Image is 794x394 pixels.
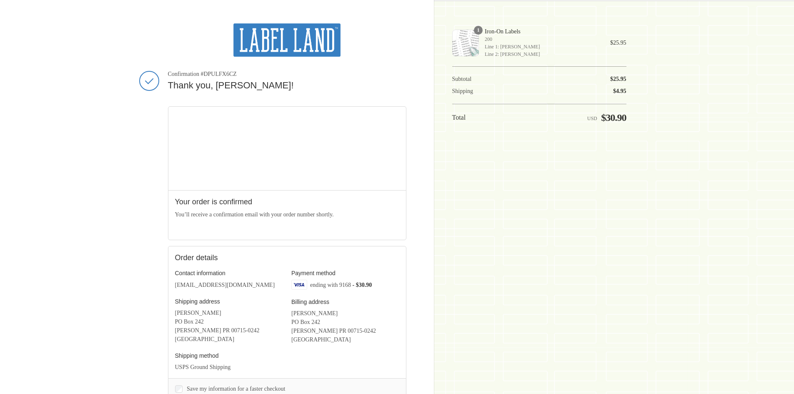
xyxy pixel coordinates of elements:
[233,23,341,57] img: Label Land
[187,385,399,393] label: Save my information for a faster checkout
[175,210,399,219] p: You’ll receive a confirmation email with your order number shortly.
[168,107,406,190] iframe: Google map displaying pin point of shipping address: Mercedita, Puerto Rico
[587,115,597,121] span: USD
[452,75,506,83] th: Subtotal
[175,253,287,263] h2: Order details
[452,30,479,56] img: Iron-On Labels - Label Land
[474,26,483,35] span: 1
[610,76,626,82] span: $25.95
[175,197,399,207] h2: Your order is confirmed
[610,40,626,46] span: $25.95
[175,309,283,344] address: [PERSON_NAME] PO Box 242 [PERSON_NAME] PR 00715-0242 [GEOGRAPHIC_DATA]
[291,309,399,344] address: [PERSON_NAME] PO Box 242 [PERSON_NAME] PR 00715-0242 [GEOGRAPHIC_DATA]
[353,281,372,288] span: - $30.90
[485,43,599,50] span: Line 1: [PERSON_NAME]
[485,35,599,43] span: 200
[168,80,406,92] h2: Thank you, [PERSON_NAME]!
[613,88,626,94] span: $4.95
[175,282,275,288] bdo: [EMAIL_ADDRESS][DOMAIN_NAME]
[601,112,626,123] span: $30.90
[452,114,466,121] span: Total
[310,281,351,288] span: ending with 9168
[452,88,473,94] span: Shipping
[291,269,399,277] h3: Payment method
[175,352,283,359] h3: Shipping method
[485,28,599,35] span: Iron-On Labels
[168,70,406,78] span: Confirmation #DPULFX6CZ
[291,298,399,306] h3: Billing address
[175,269,283,277] h3: Contact information
[175,298,283,305] h3: Shipping address
[485,50,599,58] span: Line 2: [PERSON_NAME]
[175,363,283,371] p: USPS Ground Shipping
